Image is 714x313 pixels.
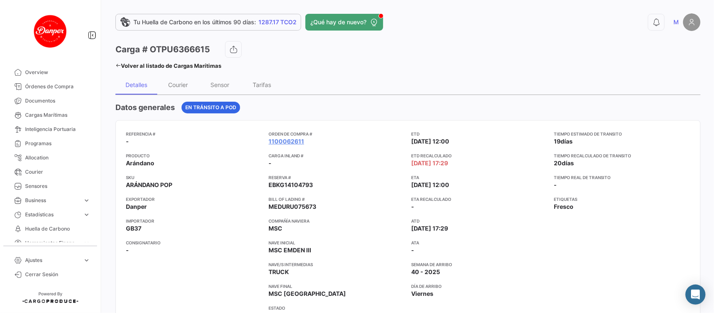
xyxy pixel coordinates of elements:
span: Ajustes [25,257,79,264]
span: - [412,246,415,254]
app-card-info-title: Etiquetas [554,196,690,203]
app-card-info-title: Tiempo recalculado de transito [554,152,690,159]
span: EBKG14104793 [269,181,313,189]
app-card-info-title: Nave/s intermedias [269,261,404,268]
app-card-info-title: Semana de Arribo [412,261,548,268]
app-card-info-title: Referencia # [126,131,262,137]
a: Programas [7,136,94,151]
span: Cargas Marítimas [25,111,90,119]
span: - [126,246,129,254]
app-card-info-title: Importador [126,218,262,224]
span: - [554,181,557,188]
span: - [412,203,415,210]
span: 40 - 2025 [412,268,440,276]
span: Allocation [25,154,90,162]
app-card-info-title: SKU [126,174,262,181]
a: Overview [7,65,94,80]
app-card-info-title: Consignatario [126,239,262,246]
div: Detalles [125,81,147,88]
span: M [673,18,679,26]
div: Abrir Intercom Messenger [686,285,706,305]
h4: Datos generales [115,102,175,113]
span: expand_more [83,211,90,218]
app-card-info-title: Nave inicial [269,239,404,246]
span: MEDURU075673 [269,203,316,211]
span: expand_more [83,257,90,264]
h3: Carga # OTPU6366615 [115,44,210,55]
span: [DATE] 12:00 [412,181,450,189]
a: Cargas Marítimas [7,108,94,122]
div: Tarifas [253,81,271,88]
span: Fresco [554,203,574,211]
span: Inteligencia Portuaria [25,126,90,133]
span: - [126,137,129,146]
a: Órdenes de Compra [7,80,94,94]
app-card-info-title: Compañía naviera [269,218,404,224]
span: Business [25,197,79,204]
span: MSC [269,224,282,233]
span: Overview [25,69,90,76]
span: MSC [GEOGRAPHIC_DATA] [269,290,346,298]
span: Viernes [412,290,434,298]
app-card-info-title: ETA Recalculado [412,196,548,203]
button: ¿Qué hay de nuevo? [305,14,383,31]
span: Órdenes de Compra [25,83,90,90]
app-card-info-title: ETD [412,131,548,137]
app-card-info-title: Reserva # [269,174,404,181]
app-card-info-title: ETD Recalculado [412,152,548,159]
app-card-info-title: ATD [412,218,548,224]
span: expand_more [83,239,90,247]
span: En tránsito a POD [185,104,236,111]
app-card-info-title: Estado [269,305,404,311]
a: Courier [7,165,94,179]
a: Volver al listado de Cargas Marítimas [115,60,221,72]
span: TRUCK [269,268,289,276]
a: 1100062611 [269,137,304,146]
a: Documentos [7,94,94,108]
span: [DATE] 17:29 [412,159,448,167]
span: días [562,159,574,167]
span: Documentos [25,97,90,105]
span: Estadísticas [25,211,79,218]
span: Courier [25,168,90,176]
app-card-info-title: Nave final [269,283,404,290]
span: Herramientas Financieras [25,239,79,247]
span: 19 [554,138,561,145]
span: Tu Huella de Carbono en los últimos 90 días: [133,18,256,26]
a: Allocation [7,151,94,165]
span: Huella de Carbono [25,225,90,233]
span: Arándano [126,159,154,167]
span: expand_more [83,197,90,204]
span: - [269,159,271,167]
a: Tu Huella de Carbono en los últimos 90 días:1287.17 TCO2 [115,14,301,31]
span: MSC EMDEN III [269,246,311,254]
app-card-info-title: Producto [126,152,262,159]
app-card-info-title: Tiempo real de transito [554,174,690,181]
div: Courier [169,81,188,88]
a: Sensores [7,179,94,193]
span: [DATE] 12:00 [412,137,450,146]
span: Cerrar Sesión [25,271,90,278]
a: Inteligencia Portuaria [7,122,94,136]
span: [DATE] 17:29 [412,224,448,233]
app-card-info-title: Bill of Lading # [269,196,404,203]
span: ¿Qué hay de nuevo? [310,18,366,26]
img: danper-logo.png [29,10,71,52]
app-card-info-title: Orden de Compra # [269,131,404,137]
app-card-info-title: Exportador [126,196,262,203]
span: GB37 [126,224,141,233]
span: Danper [126,203,147,211]
span: Programas [25,140,90,147]
app-card-info-title: Día de Arribo [412,283,548,290]
a: Huella de Carbono [7,222,94,236]
app-card-info-title: ETA [412,174,548,181]
app-card-info-title: Tiempo estimado de transito [554,131,690,137]
span: Sensores [25,182,90,190]
span: 1287.17 TCO2 [258,18,297,26]
img: placeholder-user.png [683,13,701,31]
app-card-info-title: Carga inland # [269,152,404,159]
span: 20 [554,159,562,167]
span: ARÁNDANO POP [126,181,172,189]
div: Sensor [211,81,230,88]
span: días [561,138,573,145]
